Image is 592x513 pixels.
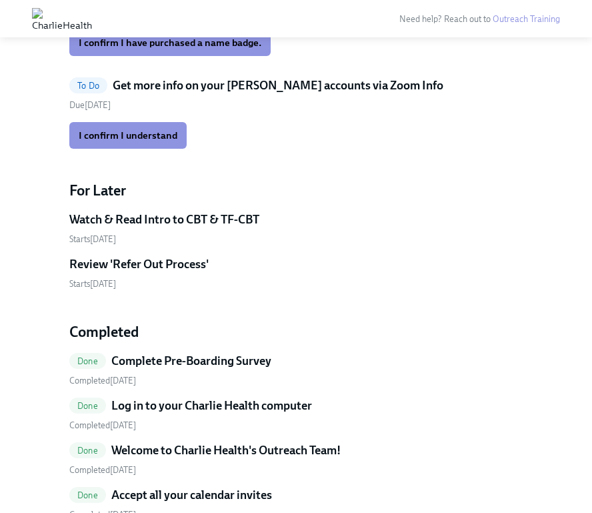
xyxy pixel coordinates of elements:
a: Watch & Read Intro to CBT & TF-CBTStarts[DATE] [69,211,523,245]
button: I confirm I understand [69,122,187,149]
a: Review 'Refer Out Process'Starts[DATE] [69,256,523,290]
span: Saturday, August 30th 2025, 7:00 am [69,100,111,110]
h5: Complete Pre-Boarding Survey [111,353,271,369]
span: Done [69,446,106,456]
span: Need help? Reach out to [399,14,560,24]
button: I confirm I have purchased a name badge. [69,29,271,56]
span: I confirm I have purchased a name badge. [79,36,261,49]
a: DoneComplete Pre-Boarding Survey Completed[DATE] [69,353,523,387]
span: Monday, August 25th 2025, 7:00 am [69,234,116,244]
h5: Review 'Refer Out Process' [69,256,209,272]
h5: Accept all your calendar invites [111,487,272,503]
span: Done [69,401,106,411]
span: Thursday, July 17th 2025, 11:04 am [69,465,136,475]
h4: Completed [69,322,523,342]
h4: For Later [69,181,523,201]
a: Outreach Training [493,14,560,24]
a: DoneLog in to your Charlie Health computer Completed[DATE] [69,398,523,432]
h5: Welcome to Charlie Health's Outreach Team! [111,442,341,458]
span: Wednesday, August 27th 2025, 7:00 am [69,279,116,289]
h5: Get more info on your [PERSON_NAME] accounts via Zoom Info [113,77,443,93]
span: Thursday, July 17th 2025, 10:59 am [69,376,136,386]
span: Thursday, July 17th 2025, 10:42 am [69,420,136,430]
span: Done [69,490,106,500]
h5: Log in to your Charlie Health computer [111,398,312,414]
span: I confirm I understand [79,129,177,142]
span: To Do [69,81,107,91]
span: Done [69,356,106,366]
h5: Watch & Read Intro to CBT & TF-CBT [69,211,259,227]
img: CharlieHealth [32,8,92,29]
a: DoneWelcome to Charlie Health's Outreach Team! Completed[DATE] [69,442,523,476]
a: To DoGet more info on your [PERSON_NAME] accounts via Zoom InfoDue[DATE] [69,77,523,111]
